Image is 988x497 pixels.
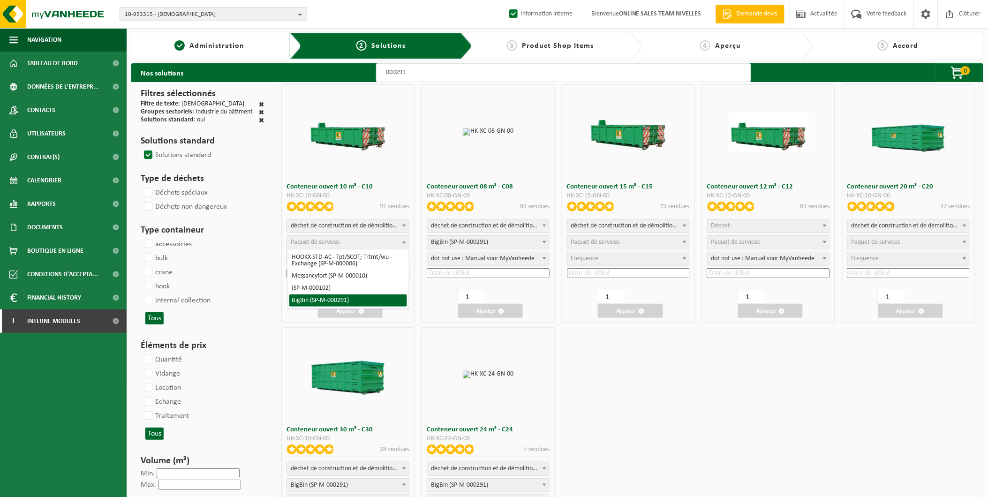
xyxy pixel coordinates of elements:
[27,52,78,75] span: Tableau de bord
[567,219,690,233] span: déchet de construction et de démolition mélangé (inerte et non inerte)
[318,304,383,318] button: Ajouter
[647,40,794,52] a: 4Aperçu
[737,290,765,304] input: 1
[507,7,573,21] label: Information interne
[189,42,244,50] span: Administration
[287,183,409,190] h3: Conteneur ouvert 10 m³ - C10
[27,309,80,333] span: Interne modules
[287,426,409,433] h3: Conteneur ouvert 30 m³ - C30
[847,183,970,190] h3: Conteneur ouvert 20 m³ - C20
[711,239,760,246] span: Paquet de services
[427,219,549,233] span: déchet de construction et de démolition mélangé (inerte et non inerte)
[141,116,194,123] span: Solutions standard
[142,265,173,279] label: crane
[868,112,948,152] img: HK-XC-20-GN-00
[522,42,594,50] span: Product Shop Items
[427,268,550,278] input: Date de début
[427,252,549,265] span: dot not use : Manual voor MyVanheede
[427,183,550,190] h3: Conteneur ouvert 08 m³ - C08
[287,462,409,475] span: déchet de construction et de démolition mélangé (inerte et non inerte)
[567,219,689,233] span: déchet de construction et de démolition mélangé (inerte et non inerte)
[287,219,409,233] span: déchet de construction et de démolition mélangé (inerte et non inerte)
[598,304,663,318] button: Ajouter
[700,40,710,51] span: 4
[136,40,283,52] a: 1Administration
[660,202,690,211] p: 73 vendues
[729,112,808,152] img: HK-XC-12-GN-00
[142,381,181,395] label: Location
[427,478,550,492] span: BigBin (SP-M-000291)
[142,409,189,423] label: Traitement
[735,9,780,19] span: Demande devis
[27,28,61,52] span: Navigation
[818,40,979,52] a: 5Accord
[141,87,264,101] h3: Filtres sélectionnés
[291,239,339,246] span: Paquet de services
[141,454,264,468] h3: Volume (m³)
[567,193,690,199] div: HK-XC-15-GN-00
[427,219,550,233] span: déchet de construction et de démolition mélangé (inerte et non inerte)
[852,239,900,246] span: Paquet de services
[142,237,192,251] label: accessoiries
[141,109,253,117] div: : Industrie du bâtiment
[708,252,830,265] span: dot not use : Manual voor MyVanheede
[309,40,453,52] a: 2Solutions
[141,339,264,353] h3: Éléments de prix
[27,263,98,286] span: Conditions d'accepta...
[852,255,879,262] span: Frequence
[308,355,388,395] img: HK-XC-30-GN-00
[287,193,409,199] div: HK-XC-10-GN-00
[961,66,970,75] span: 0
[567,268,690,278] input: Date de début
[848,219,970,233] span: déchet de construction et de démolition mélangé (inerte et non inerte)
[507,40,517,51] span: 3
[847,219,970,233] span: déchet de construction et de démolition mélangé (inerte et non inerte)
[477,40,624,52] a: 3Product Shop Items
[597,290,625,304] input: 1
[287,436,409,442] div: HK-XC-30-GN-00
[9,309,18,333] span: I
[141,172,264,186] h3: Type de déchets
[738,304,803,318] button: Ajouter
[800,202,830,211] p: 69 vendues
[878,40,888,51] span: 5
[380,444,409,454] p: 28 vendues
[125,8,294,22] span: 10-953315 - [DEMOGRAPHIC_DATA]
[27,145,60,169] span: Contrat(s)
[142,251,168,265] label: bulk
[707,268,830,278] input: Date de début
[120,7,307,21] button: 10-953315 - [DEMOGRAPHIC_DATA]
[356,40,367,51] span: 2
[141,117,205,125] div: : oui
[289,294,407,307] li: BigBin (SP-M-000291)
[427,235,550,249] span: BigBin (SP-M-000291)
[427,462,550,476] span: déchet de construction et de démolition mélangé (inerte et non inerte)
[141,100,178,107] span: Filtre de texte
[145,428,164,440] button: Tous
[174,40,185,51] span: 1
[523,444,550,454] p: 7 vendues
[427,252,550,266] span: dot not use : Manual voor MyVanheede
[376,63,751,82] input: Chercher
[289,282,407,294] li: (SP-M-000102)
[142,148,211,162] label: Solutions standard
[289,251,407,270] li: HOOKX-STD-AC - Tpt/SCOT; Trtmt/wu - Exchange (SP-M-000006)
[463,128,513,136] img: HK-XC-08-GN-00
[142,200,227,214] label: Déchets non dangereux
[571,239,620,246] span: Paquet de services
[308,112,388,152] img: HK-XC-10-GN-00
[141,134,264,148] h3: Solutions standard
[567,183,690,190] h3: Conteneur ouvert 15 m³ - C15
[141,108,192,115] span: Groupes sectoriels
[141,101,244,109] div: : [DEMOGRAPHIC_DATA]
[141,470,155,477] label: Min.
[878,304,943,318] button: Ajouter
[427,426,550,433] h3: Conteneur ouvert 24 m³ - C24
[427,462,549,475] span: déchet de construction et de démolition mélangé (inerte et non inerte)
[893,42,918,50] span: Accord
[131,63,193,82] h2: Nos solutions
[27,98,55,122] span: Contacts
[520,202,550,211] p: 85 vendues
[141,481,156,489] label: Max.
[847,193,970,199] div: HK-XC-20-GN-00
